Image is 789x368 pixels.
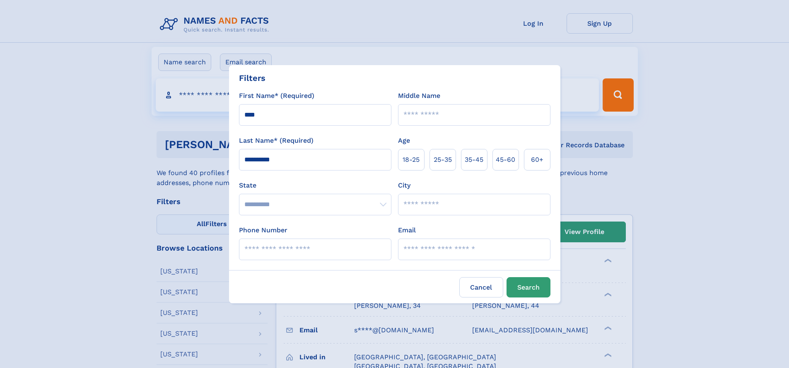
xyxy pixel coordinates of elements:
div: Filters [239,72,265,84]
span: 45‑60 [496,155,515,165]
span: 25‑35 [434,155,452,165]
label: Last Name* (Required) [239,136,314,146]
label: City [398,180,410,190]
label: Middle Name [398,91,440,101]
label: First Name* (Required) [239,91,314,101]
button: Search [507,277,550,297]
span: 60+ [531,155,543,165]
label: Age [398,136,410,146]
span: 35‑45 [465,155,483,165]
span: 18‑25 [403,155,420,165]
label: Phone Number [239,225,287,235]
label: State [239,180,391,190]
label: Cancel [459,277,503,297]
label: Email [398,225,416,235]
